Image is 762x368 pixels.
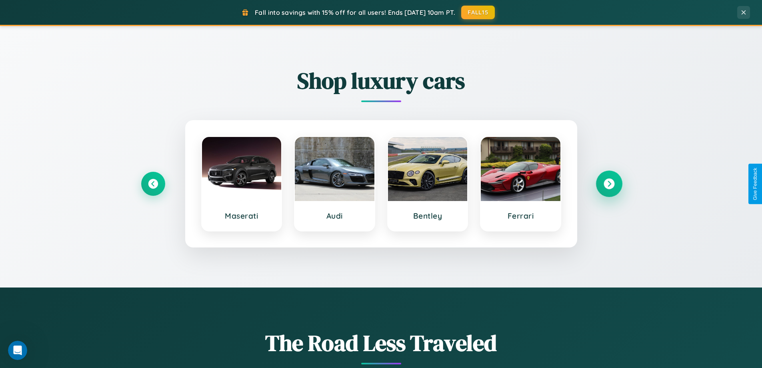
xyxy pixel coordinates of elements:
h3: Maserati [210,211,274,221]
h3: Ferrari [489,211,552,221]
button: FALL15 [461,6,495,19]
iframe: Intercom live chat [8,341,27,360]
div: Give Feedback [752,168,758,200]
h1: The Road Less Traveled [141,328,621,358]
span: Fall into savings with 15% off for all users! Ends [DATE] 10am PT. [255,8,455,16]
h3: Audi [303,211,366,221]
h3: Bentley [396,211,460,221]
h2: Shop luxury cars [141,65,621,96]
